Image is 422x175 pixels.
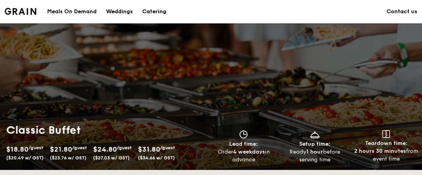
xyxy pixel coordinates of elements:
[50,145,72,154] span: $21.80
[6,155,44,161] span: ($20.49 w/ GST)
[6,123,208,137] h1: Classic Buffet
[211,148,276,164] div: Order in advance
[283,148,348,164] div: Ready before serving time
[238,130,249,139] img: icon-clock.2db775ea.svg
[365,140,408,147] span: Teardown time:
[233,148,265,155] strong: 4 weekdays
[6,145,28,154] span: $18.80
[138,155,175,161] span: ($34.66 w/ GST)
[382,130,390,138] img: icon-teardown.65201eee.svg
[309,130,321,139] img: icon-dish.430c3a2e.svg
[229,141,258,147] span: Lead time:
[28,145,43,150] span: /guest
[354,148,406,154] strong: 2 hours 30 minutes
[50,155,87,161] span: ($23.76 w/ GST)
[160,145,175,150] span: /guest
[138,145,160,154] span: $31.80
[299,141,330,147] span: Setup time:
[5,8,36,15] a: Logotype
[93,145,117,154] span: $24.80
[93,155,130,161] span: ($27.03 w/ GST)
[5,8,36,15] img: Grain
[306,148,323,155] strong: 1 hour
[354,147,419,163] div: from event time
[72,145,87,150] span: /guest
[117,145,132,150] span: /guest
